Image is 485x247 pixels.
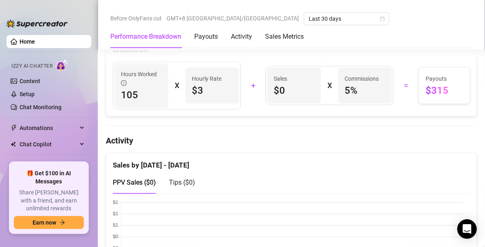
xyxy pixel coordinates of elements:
[110,32,181,42] div: Performance Breakdown
[59,220,65,225] span: arrow-right
[380,16,385,21] span: calendar
[121,80,127,86] span: info-circle
[327,79,331,92] div: X
[167,12,299,24] span: GMT+8 [GEOGRAPHIC_DATA]/[GEOGRAPHIC_DATA]
[274,84,314,97] span: $0
[14,216,84,229] button: Earn nowarrow-right
[20,121,77,135] span: Automations
[113,153,470,171] div: Sales by [DATE] - [DATE]
[345,84,385,97] span: 5 %
[175,79,179,92] div: X
[20,104,61,110] a: Chat Monitoring
[192,74,222,83] article: Hourly Rate
[11,141,16,147] img: Chat Copilot
[11,62,53,70] span: Izzy AI Chatter
[345,74,379,83] article: Commissions
[426,74,463,83] span: Payouts
[309,13,384,25] span: Last 30 days
[246,79,261,92] div: +
[274,74,314,83] span: Sales
[110,12,162,24] span: Before OnlyFans cut
[20,91,35,97] a: Setup
[398,79,414,92] div: =
[113,179,156,186] span: PPV Sales ( $0 )
[121,88,162,101] span: 105
[20,38,35,45] a: Home
[56,59,68,71] img: AI Chatter
[20,78,40,84] a: Content
[14,170,84,185] span: 🎁 Get $100 in AI Messages
[113,44,470,55] div: Breakdown
[14,189,84,213] span: Share [PERSON_NAME] with a friend, and earn unlimited rewards
[231,32,252,42] div: Activity
[106,135,477,146] h4: Activity
[426,84,463,97] span: $315
[33,219,56,226] span: Earn now
[265,32,304,42] div: Sales Metrics
[194,32,218,42] div: Payouts
[192,84,233,97] span: $3
[457,219,477,239] div: Open Intercom Messenger
[7,20,68,28] img: logo-BBDzfeDw.svg
[11,125,17,131] span: thunderbolt
[20,138,77,151] span: Chat Copilot
[169,179,195,186] span: Tips ( $0 )
[121,70,162,88] span: Hours Worked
